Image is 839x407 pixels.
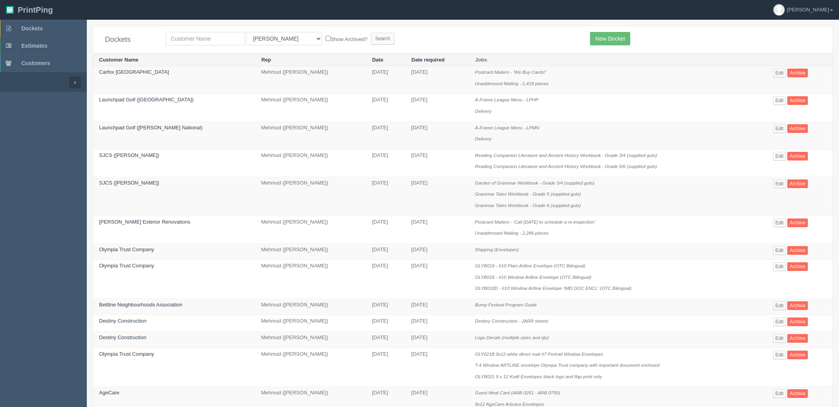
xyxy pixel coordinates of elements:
i: Logo Decals (multiple sizes and qty) [475,335,549,340]
td: [DATE] [366,348,405,387]
label: Show Archived? [326,34,367,43]
i: OLYB019 - #10 Plain Artline Envelope (OTC Bilingual) [475,263,585,268]
i: Reading Companion Literature and Ancient History Workbook - Grade 3/4 (supplied guts) [475,153,657,158]
a: Edit [773,351,786,359]
a: Beltline Neighbourhoods Association [99,302,182,308]
a: AgeCare [99,390,119,396]
td: [DATE] [366,94,405,121]
input: Show Archived? [326,36,331,41]
td: [DATE] [366,121,405,149]
td: [DATE] [405,348,469,387]
td: [DATE] [366,260,405,299]
i: OLY021B 9x12 white direct mail #7 Portrait Window Envelopes [475,351,603,357]
a: Archive [787,317,808,326]
td: [DATE] [366,299,405,315]
td: Mehmud ([PERSON_NAME]) [255,243,366,260]
td: [DATE] [405,260,469,299]
a: Launchpad Golf ([PERSON_NAME] National) [99,125,202,131]
i: Postcard Mailers - 'Call [DATE] to schedule a re-inspection' [475,219,595,224]
a: Destiny Construction [99,334,146,340]
a: Archive [787,351,808,359]
a: Date [372,57,383,63]
td: [DATE] [405,177,469,216]
i: Unaddressed Mailing - 1,418 pieces [475,81,548,86]
th: Jobs [469,54,767,66]
input: Customer Name [166,32,245,45]
i: T-4 Window ARTLINE envelope Olympa Trust company with important document enclosed [475,362,659,368]
a: Olympia Trust Company [99,263,154,269]
td: [DATE] [405,216,469,243]
img: logo-3e63b451c926e2ac314895c53de4908e5d424f24456219fb08d385ab2e579770.png [6,6,14,14]
td: Mehmud ([PERSON_NAME]) [255,149,366,177]
a: Archive [787,124,808,133]
a: Edit [773,152,786,161]
a: Edit [773,179,786,188]
a: New Docket [590,32,630,45]
td: [DATE] [366,216,405,243]
td: [DATE] [366,149,405,177]
span: Dockets [21,25,43,32]
a: Customer Name [99,57,139,63]
i: Postcard Mailers - 'We Buy Cards!' [475,69,546,75]
i: Shipping (Envelopes) [475,247,519,252]
h4: Dockets [105,36,154,44]
td: [DATE] [405,332,469,348]
a: Archive [787,246,808,255]
i: A-Frame League Menu - LPMN [475,125,539,130]
i: Grammar Tales Workbook - Grade 5 (supplied guts) [475,191,581,196]
i: Grammar Tales Workbook - Grade 6 (supplied guts) [475,203,581,208]
td: [DATE] [366,332,405,348]
i: Delivery [475,136,491,141]
td: Mehmud ([PERSON_NAME]) [255,66,366,94]
a: Launchpad Golf ([GEOGRAPHIC_DATA]) [99,97,193,103]
td: [DATE] [405,299,469,315]
span: Customers [21,60,50,66]
a: Olympia Trust Company [99,246,154,252]
a: Carfox [GEOGRAPHIC_DATA] [99,69,169,75]
a: SJCS ([PERSON_NAME]) [99,180,159,186]
td: [DATE] [405,94,469,121]
a: Archive [787,301,808,310]
td: Mehmud ([PERSON_NAME]) [255,94,366,121]
i: Garden of Grammar Workbook - Grade 3/4 (supplied guts) [475,180,594,185]
a: Archive [787,218,808,227]
i: Bump Festival Program Guide [475,302,537,307]
a: Edit [773,218,786,227]
a: Edit [773,301,786,310]
a: Edit [773,69,786,77]
td: Mehmud ([PERSON_NAME]) [255,299,366,315]
td: Mehmud ([PERSON_NAME]) [255,216,366,243]
a: Edit [773,334,786,343]
td: Mehmud ([PERSON_NAME]) [255,348,366,387]
a: SJCS ([PERSON_NAME]) [99,152,159,158]
i: OLYB018D - #10 Window Artline Envelope 'IMD DOC ENCL' (OTC Bilingual) [475,286,631,291]
a: Edit [773,389,786,398]
td: [DATE] [366,66,405,94]
a: Archive [787,152,808,161]
a: Edit [773,246,786,255]
a: Edit [773,317,786,326]
td: Mehmud ([PERSON_NAME]) [255,332,366,348]
a: Archive [787,69,808,77]
td: [DATE] [366,315,405,332]
span: Estimates [21,43,47,49]
td: [DATE] [405,315,469,332]
i: Guest Meal Card (ARB 0251 - ARB 0750) [475,390,560,395]
td: Mehmud ([PERSON_NAME]) [255,315,366,332]
a: Edit [773,124,786,133]
td: [DATE] [405,66,469,94]
i: OLYB018 - #10 Window Artline Envelope (OTC Bilingual) [475,274,591,280]
input: Search [371,33,395,45]
i: Destiny Construction - JARR sheets [475,318,548,323]
td: Mehmud ([PERSON_NAME]) [255,177,366,216]
td: [DATE] [405,121,469,149]
td: [DATE] [405,243,469,260]
a: Archive [787,262,808,271]
img: avatar_default-7531ab5dedf162e01f1e0bb0964e6a185e93c5c22dfe317fb01d7f8cd2b1632c.jpg [773,4,785,15]
td: [DATE] [405,149,469,177]
a: Archive [787,179,808,188]
a: Edit [773,262,786,271]
i: Reading Companion Literature and Ancient History Workbook - Grade 5/6 (supplied guts) [475,164,657,169]
a: [PERSON_NAME] Exterior Renovations [99,219,190,225]
a: Archive [787,334,808,343]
